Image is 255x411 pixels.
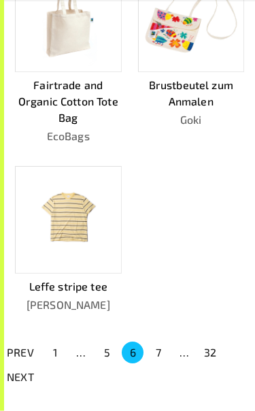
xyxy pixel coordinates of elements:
[122,342,143,364] button: page 6
[7,369,34,386] p: NEXT
[148,342,169,364] button: Go to page 7
[96,342,118,364] button: Go to page 5
[15,78,122,127] p: Fairtrade and Organic Cotton Tote Bag
[7,345,34,361] p: PREV
[138,112,245,129] p: Goki
[15,129,122,145] p: EcoBags
[199,342,221,364] button: Go to page 32
[15,279,122,295] p: Leffe stripe tee
[15,167,122,314] a: Leffe stripe tee[PERSON_NAME]
[138,78,245,110] p: Brustbeutel zum Anmalen
[15,297,122,314] p: [PERSON_NAME]
[70,345,92,361] div: …
[173,345,195,361] div: …
[44,342,66,364] button: Go to page 1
